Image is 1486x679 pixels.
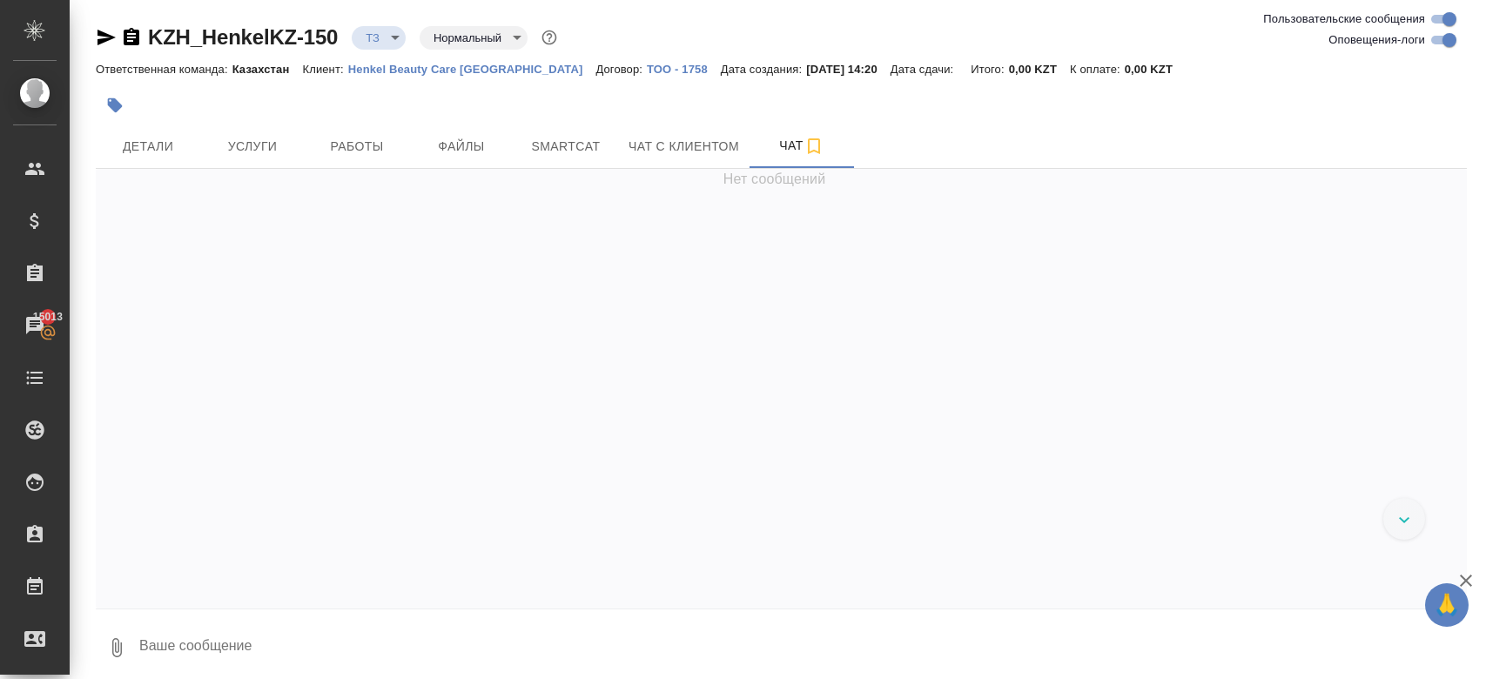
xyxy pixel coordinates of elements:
[348,61,596,76] a: Henkel Beauty Care [GEOGRAPHIC_DATA]
[1425,583,1469,627] button: 🙏
[121,27,142,48] button: Скопировать ссылку
[891,63,958,76] p: Дата сдачи:
[721,63,806,76] p: Дата создания:
[352,26,406,50] div: ТЗ
[420,136,503,158] span: Файлы
[302,63,347,76] p: Клиент:
[1328,31,1425,49] span: Оповещения-логи
[647,63,721,76] p: ТОО - 1758
[806,63,891,76] p: [DATE] 14:20
[232,63,303,76] p: Казахстан
[1432,587,1462,623] span: 🙏
[971,63,1008,76] p: Итого:
[1009,63,1070,76] p: 0,00 KZT
[723,169,826,190] span: Нет сообщений
[315,136,399,158] span: Работы
[760,135,844,157] span: Чат
[524,136,608,158] span: Smartcat
[420,26,528,50] div: ТЗ
[538,26,561,49] button: Доп статусы указывают на важность/срочность заказа
[1263,10,1425,28] span: Пользовательские сообщения
[96,63,232,76] p: Ответственная команда:
[211,136,294,158] span: Услуги
[4,304,65,347] a: 15013
[804,136,824,157] svg: Подписаться
[148,25,338,49] a: KZH_HenkelKZ-150
[647,61,721,76] a: ТОО - 1758
[348,63,596,76] p: Henkel Beauty Care [GEOGRAPHIC_DATA]
[629,136,739,158] span: Чат с клиентом
[96,86,134,124] button: Добавить тэг
[360,30,385,45] button: ТЗ
[595,63,647,76] p: Договор:
[428,30,507,45] button: Нормальный
[23,308,73,326] span: 15013
[1070,63,1125,76] p: К оплате:
[106,136,190,158] span: Детали
[96,27,117,48] button: Скопировать ссылку для ЯМессенджера
[1125,63,1186,76] p: 0,00 KZT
